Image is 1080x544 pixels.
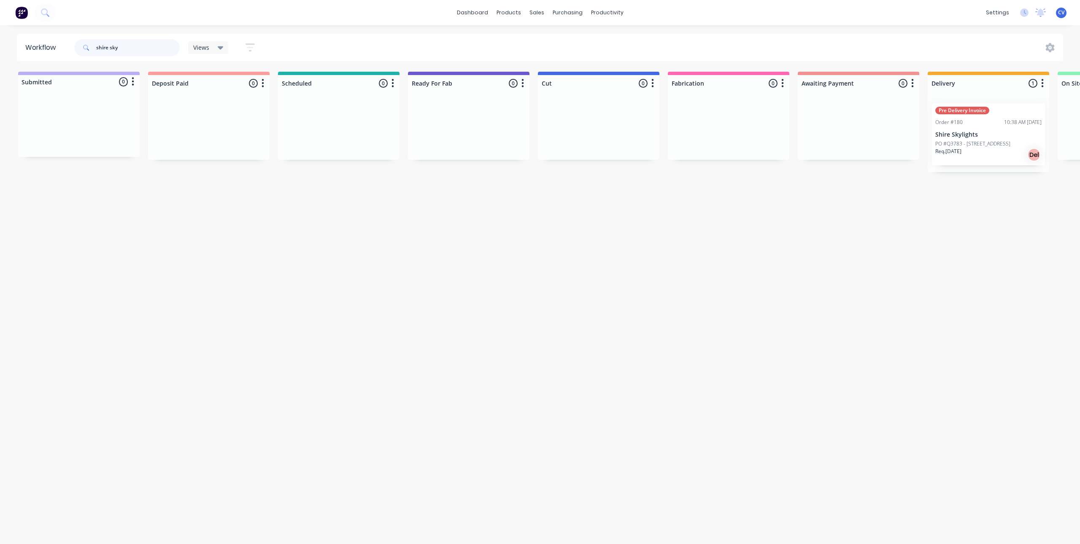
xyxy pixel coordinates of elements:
[492,6,525,19] div: products
[453,6,492,19] a: dashboard
[982,6,1013,19] div: settings
[932,103,1045,165] div: Pre Delivery InvoiceOrder #18010:38 AM [DATE]Shire SkylightsPO #Q3783 - [STREET_ADDRESS]Req.[DATE...
[935,107,989,114] div: Pre Delivery Invoice
[587,6,628,19] div: productivity
[1004,118,1042,126] div: 10:38 AM [DATE]
[935,118,963,126] div: Order #180
[1058,9,1064,16] span: CV
[935,148,961,155] p: Req. [DATE]
[548,6,587,19] div: purchasing
[25,43,60,53] div: Workflow
[935,140,1010,148] p: PO #Q3783 - [STREET_ADDRESS]
[1027,148,1041,162] div: Del
[935,131,1042,138] p: Shire Skylights
[525,6,548,19] div: sales
[193,43,209,52] span: Views
[15,6,28,19] img: Factory
[96,39,180,56] input: Search for orders...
